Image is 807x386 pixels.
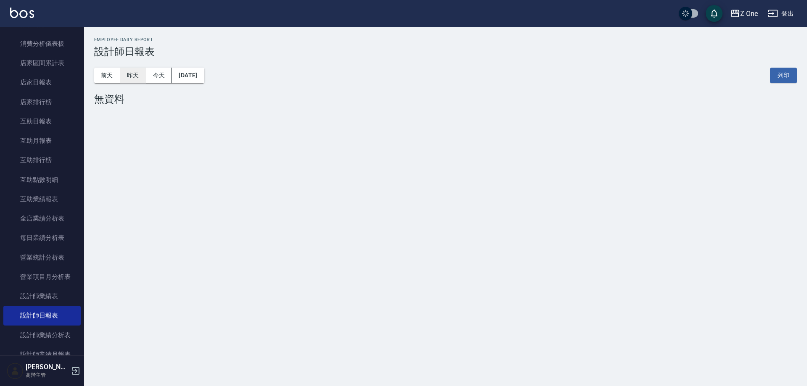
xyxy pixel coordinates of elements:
div: Z One [740,8,758,19]
img: Logo [10,8,34,18]
h3: 設計師日報表 [94,46,797,58]
button: 今天 [146,68,172,83]
h2: Employee Daily Report [94,37,797,42]
button: Z One [727,5,761,22]
a: 互助月報表 [3,131,81,150]
a: 設計師業績表 [3,286,81,306]
button: 前天 [94,68,120,83]
a: 設計師日報表 [3,306,81,325]
a: 消費分析儀表板 [3,34,81,53]
a: 互助點數明細 [3,170,81,189]
a: 互助業績報表 [3,189,81,209]
button: 登出 [765,6,797,21]
a: 設計師業績分析表 [3,326,81,345]
button: [DATE] [172,68,204,83]
div: 無資料 [94,93,797,105]
button: 昨天 [120,68,146,83]
img: Person [7,362,24,379]
a: 全店業績分析表 [3,209,81,228]
a: 店家區間累計表 [3,53,81,73]
a: 互助日報表 [3,112,81,131]
a: 店家日報表 [3,73,81,92]
a: 營業統計分析表 [3,248,81,267]
a: 每日業績分析表 [3,228,81,247]
p: 高階主管 [26,371,69,379]
h5: [PERSON_NAME] [26,363,69,371]
a: 店家排行榜 [3,92,81,112]
a: 營業項目月分析表 [3,267,81,286]
a: 互助排行榜 [3,150,81,170]
button: 列印 [770,68,797,83]
button: save [706,5,723,22]
a: 設計師業績月報表 [3,345,81,364]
